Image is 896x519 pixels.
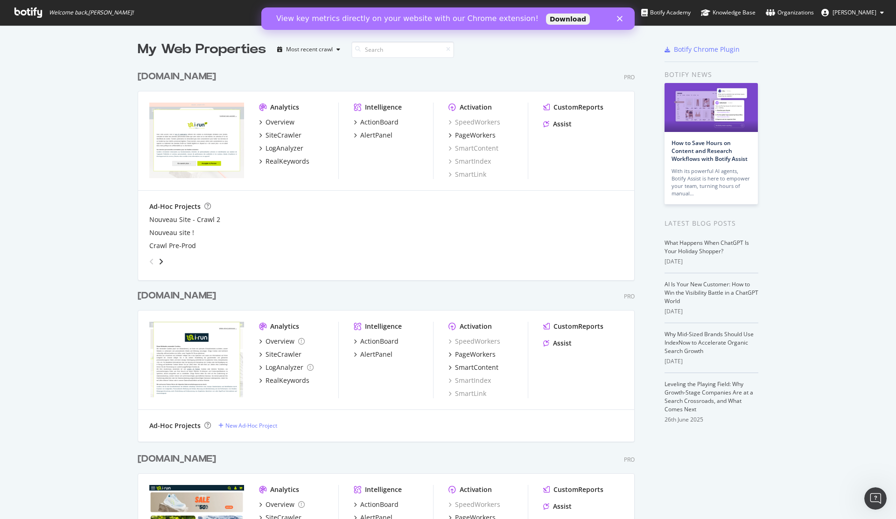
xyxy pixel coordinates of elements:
div: [DATE] [665,307,758,316]
div: New Ad-Hoc Project [225,422,277,429]
a: Assist [543,502,572,511]
div: My Web Properties [138,40,266,59]
a: ActionBoard [354,337,399,346]
img: How to Save Hours on Content and Research Workflows with Botify Assist [665,83,758,132]
a: Assist [543,339,572,348]
a: LogAnalyzer [259,144,303,153]
a: SmartLink [448,389,486,398]
div: Knowledge Base [701,8,756,17]
div: LogAnalyzer [266,363,303,372]
a: [DOMAIN_NAME] [138,289,220,303]
a: LogAnalyzer [259,363,314,372]
a: CustomReports [543,485,603,494]
div: Botify Chrome Plugin [674,45,740,54]
div: Assist [553,502,572,511]
a: PageWorkers [448,350,496,359]
div: Botify Academy [641,8,691,17]
div: ActionBoard [360,337,399,346]
a: SmartIndex [448,157,491,166]
a: Nouveau Site - Crawl 2 [149,215,220,224]
div: Pro [624,73,635,81]
a: CustomReports [543,103,603,112]
a: [DOMAIN_NAME] [138,70,220,83]
div: [DOMAIN_NAME] [138,452,216,466]
a: SmartContent [448,144,498,153]
div: Ad-Hoc Projects [149,421,201,430]
div: SiteCrawler [266,350,301,359]
a: SmartLink [448,170,486,179]
a: Why Mid-Sized Brands Should Use IndexNow to Accelerate Organic Search Growth [665,330,754,355]
div: Latest Blog Posts [665,218,758,228]
a: New Ad-Hoc Project [218,422,277,429]
a: SiteCrawler [259,350,301,359]
div: [DOMAIN_NAME] [138,70,216,83]
a: Assist [543,119,572,129]
div: Fermer [356,8,365,14]
a: SpeedWorkers [448,118,500,127]
div: AlertPanel [360,350,392,359]
div: RealKeywords [266,376,309,385]
a: [DOMAIN_NAME] [138,452,220,466]
a: Leveling the Playing Field: Why Growth-Stage Companies Are at a Search Crossroads, and What Comes... [665,380,753,413]
button: [PERSON_NAME] [814,5,891,20]
a: How to Save Hours on Content and Research Workflows with Botify Assist [672,139,748,163]
div: ActionBoard [360,118,399,127]
div: With its powerful AI agents, Botify Assist is here to empower your team, turning hours of manual… [672,167,751,197]
div: Analytics [270,103,299,112]
a: Nouveau site ! [149,228,194,237]
div: Activation [460,485,492,494]
div: angle-right [158,257,164,266]
img: i-run.fr [149,103,244,178]
span: joanna duchesne [833,8,876,16]
a: AI Is Your New Customer: How to Win the Visibility Battle in a ChatGPT World [665,280,758,305]
a: AlertPanel [354,350,392,359]
div: SpeedWorkers [448,500,500,509]
div: 26th June 2025 [665,415,758,424]
div: Overview [266,500,294,509]
div: Most recent crawl [286,47,333,52]
div: PageWorkers [455,131,496,140]
a: RealKeywords [259,376,309,385]
a: Crawl Pre-Prod [149,241,196,250]
a: What Happens When ChatGPT Is Your Holiday Shopper? [665,239,749,255]
a: RealKeywords [259,157,309,166]
div: SmartContent [455,363,498,372]
a: CustomReports [543,322,603,331]
div: PageWorkers [455,350,496,359]
a: SpeedWorkers [448,337,500,346]
a: Overview [259,500,305,509]
button: Most recent crawl [273,42,344,57]
div: LogAnalyzer [266,144,303,153]
div: Analytics [270,485,299,494]
a: PageWorkers [448,131,496,140]
div: Assist [553,339,572,348]
div: Intelligence [365,485,402,494]
div: angle-left [146,254,158,269]
iframe: Intercom live chat bannière [261,7,635,30]
input: Search [351,42,454,58]
div: Pro [624,456,635,464]
div: Pro [624,292,635,300]
div: Intelligence [365,322,402,331]
div: [DOMAIN_NAME] [138,289,216,303]
a: SmartIndex [448,376,491,385]
iframe: Intercom live chat [864,487,887,510]
div: CustomReports [553,103,603,112]
a: Overview [259,337,305,346]
img: i-run.de [149,322,244,397]
div: Ad-Hoc Projects [149,202,201,211]
div: SiteCrawler [266,131,301,140]
div: [DATE] [665,357,758,366]
a: Botify Chrome Plugin [665,45,740,54]
div: CustomReports [553,485,603,494]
